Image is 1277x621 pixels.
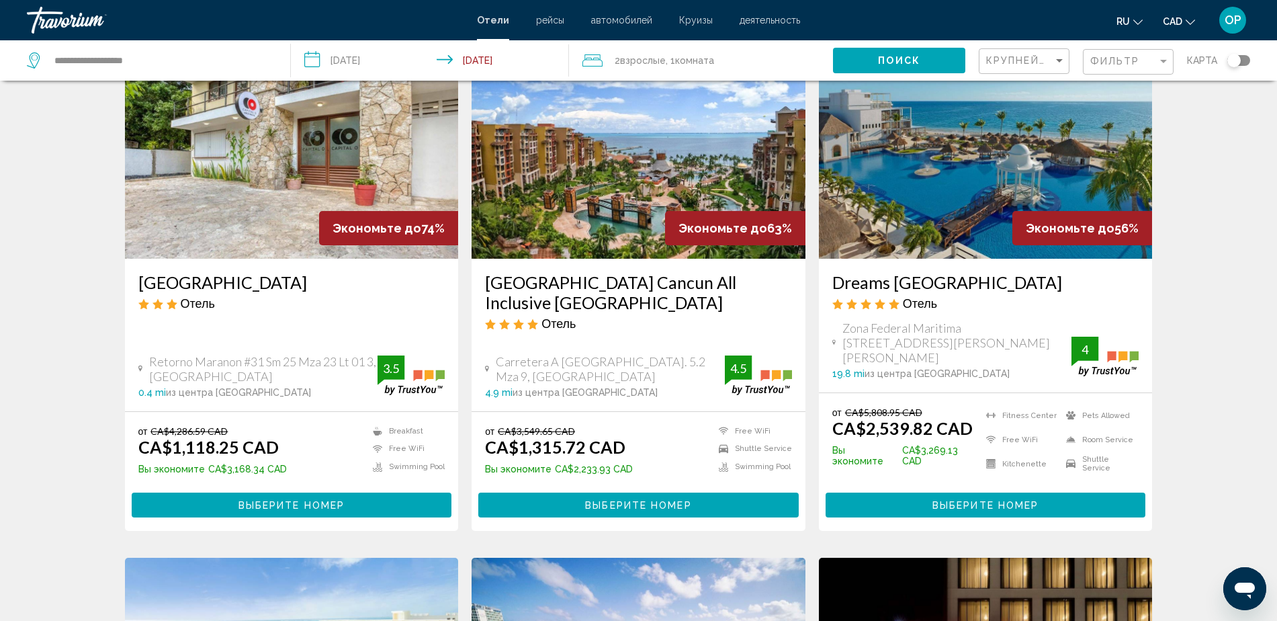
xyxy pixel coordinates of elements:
[842,321,1071,365] span: Zona Federal Maritima [STREET_ADDRESS][PERSON_NAME][PERSON_NAME]
[1163,11,1195,31] button: Change currency
[366,461,445,472] li: Swimming Pool
[832,445,979,466] p: CA$3,269.13 CAD
[832,296,1139,310] div: 5 star Hotel
[845,407,922,418] del: CA$5,808.95 CAD
[1059,431,1139,448] li: Room Service
[1215,6,1250,34] button: User Menu
[740,15,800,26] a: деятельность
[1071,337,1139,376] img: trustyou-badge.svg
[1071,341,1098,358] div: 4
[986,55,1147,66] span: Крупнейшие сбережения
[903,296,937,310] span: Отель
[498,425,575,437] del: CA$3,549.65 CAD
[485,387,513,398] span: 4.9 mi
[725,356,792,395] img: trustyou-badge.svg
[569,40,833,81] button: Travelers: 2 adults, 0 children
[138,437,279,457] ins: CA$1,118.25 CAD
[478,493,799,517] button: Выберите номер
[585,500,691,511] span: Выберите номер
[485,272,792,313] a: [GEOGRAPHIC_DATA] Cancun All Inclusive [GEOGRAPHIC_DATA]
[366,425,445,437] li: Breakfast
[132,493,452,517] button: Выберите номер
[378,360,404,376] div: 3.5
[138,464,205,474] span: Вы экономите
[712,461,792,472] li: Swimming Pool
[166,387,311,398] span: из центра [GEOGRAPHIC_DATA]
[712,425,792,437] li: Free WiFi
[125,44,459,259] img: Hotel image
[832,407,842,418] span: от
[485,437,625,457] ins: CA$1,315.72 CAD
[979,431,1059,448] li: Free WiFi
[979,455,1059,472] li: Kitchenette
[832,368,865,379] span: 19.8 mi
[615,51,666,70] span: 2
[832,418,973,438] ins: CA$2,539.82 CAD
[27,7,464,34] a: Travorium
[986,56,1065,67] mat-select: Sort by
[496,354,725,384] span: Carretera A [GEOGRAPHIC_DATA]. 5.2 Mza 9, [GEOGRAPHIC_DATA]
[1026,221,1114,235] span: Экономьте до
[833,48,965,73] button: Поиск
[513,387,658,398] span: из центра [GEOGRAPHIC_DATA]
[132,496,452,511] a: Выберите номер
[138,272,445,292] a: [GEOGRAPHIC_DATA]
[378,356,445,395] img: trustyou-badge.svg
[181,296,215,310] span: Отель
[665,211,805,245] div: 63%
[138,387,166,398] span: 0.4 mi
[591,15,652,26] span: автомобилей
[819,44,1153,259] img: Hotel image
[832,445,899,466] span: Вы экономите
[478,496,799,511] a: Выберите номер
[477,15,509,26] a: Отели
[979,407,1059,424] li: Fitness Center
[826,496,1146,511] a: Выберите номер
[679,15,713,26] a: Круизы
[138,464,287,474] p: CA$3,168.34 CAD
[1217,54,1250,67] button: Toggle map
[826,493,1146,517] button: Выберите номер
[1116,16,1130,27] span: ru
[1163,16,1182,27] span: CAD
[1116,11,1143,31] button: Change language
[138,296,445,310] div: 3 star Hotel
[878,56,920,67] span: Поиск
[712,444,792,455] li: Shuttle Service
[485,464,552,474] span: Вы экономите
[485,316,792,331] div: 4 star Hotel
[1187,51,1217,70] span: карта
[1225,13,1241,27] span: OP
[541,316,576,331] span: Отель
[291,40,568,81] button: Check-in date: Nov 1, 2025 Check-out date: Nov 8, 2025
[536,15,564,26] a: рейсы
[485,425,494,437] span: от
[1012,211,1152,245] div: 56%
[666,51,714,70] span: , 1
[865,368,1010,379] span: из центра [GEOGRAPHIC_DATA]
[725,360,752,376] div: 4.5
[1083,48,1174,76] button: Filter
[333,221,421,235] span: Экономьте до
[620,55,666,66] span: Взрослые
[238,500,345,511] span: Выберите номер
[675,55,714,66] span: Комната
[1059,455,1139,472] li: Shuttle Service
[1090,56,1140,67] span: Фильтр
[832,272,1139,292] a: Dreams [GEOGRAPHIC_DATA]
[319,211,458,245] div: 74%
[678,221,767,235] span: Экономьте до
[485,464,633,474] p: CA$2,233.93 CAD
[472,44,805,259] img: Hotel image
[138,425,148,437] span: от
[1223,567,1266,610] iframe: Кнопка запуска окна обмена сообщениями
